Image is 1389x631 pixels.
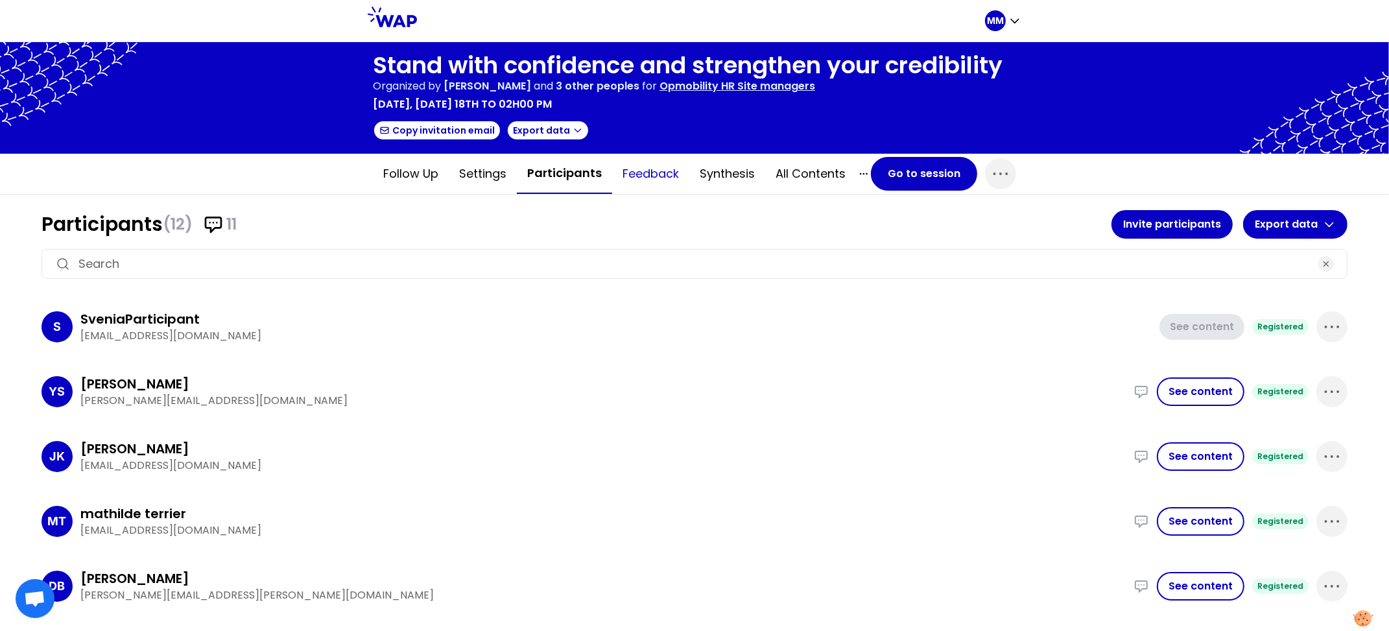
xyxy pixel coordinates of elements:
p: [PERSON_NAME][EMAIL_ADDRESS][DOMAIN_NAME] [80,393,1126,409]
p: JK [49,447,65,466]
div: Registered [1252,319,1309,335]
p: MT [48,512,67,530]
input: Search [78,255,1311,273]
p: YS [49,383,65,401]
h3: [PERSON_NAME] [80,569,189,588]
div: Registered [1252,578,1309,594]
button: See content [1157,377,1244,406]
p: S [53,318,61,336]
p: [PERSON_NAME][EMAIL_ADDRESS][PERSON_NAME][DOMAIN_NAME] [80,588,1126,603]
div: Registered [1252,514,1309,529]
button: See content [1159,314,1244,340]
button: Synthesis [689,154,765,193]
button: All contents [765,154,856,193]
button: Export data [506,120,589,141]
p: Opmobility HR Site managers [659,78,815,94]
p: MM [987,14,1004,27]
h1: Stand with confidence and strengthen your credibility [373,53,1003,78]
button: Export data [1243,210,1347,239]
h1: Participants [42,213,1111,236]
p: [DATE], [DATE] 18th to 02h00 pm [373,97,552,112]
span: [PERSON_NAME] [444,78,531,93]
div: Ouvrir le chat [16,579,54,618]
span: 3 other peoples [556,78,639,93]
button: See content [1157,507,1244,536]
h3: SveniaParticipant [80,310,200,328]
p: [EMAIL_ADDRESS][DOMAIN_NAME] [80,328,1152,344]
button: MM [985,10,1021,31]
p: and [444,78,639,94]
span: (12) [163,214,193,235]
h3: [PERSON_NAME] [80,440,189,458]
h3: mathilde terrier [80,505,186,523]
p: for [642,78,657,94]
button: Feedback [612,154,689,193]
button: Go to session [871,157,977,191]
button: See content [1157,572,1244,601]
p: DB [49,577,65,595]
button: Follow up [373,154,449,193]
p: Organized by [373,78,441,94]
button: Copy invitation email [373,120,501,141]
div: Registered [1252,384,1309,399]
button: Settings [449,154,517,193]
div: Registered [1252,449,1309,464]
button: Participants [517,154,612,194]
p: [EMAIL_ADDRESS][DOMAIN_NAME] [80,523,1126,538]
span: 11 [226,214,237,235]
button: See content [1157,442,1244,471]
p: [EMAIL_ADDRESS][DOMAIN_NAME] [80,458,1126,473]
h3: [PERSON_NAME] [80,375,189,393]
button: Invite participants [1111,210,1233,239]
